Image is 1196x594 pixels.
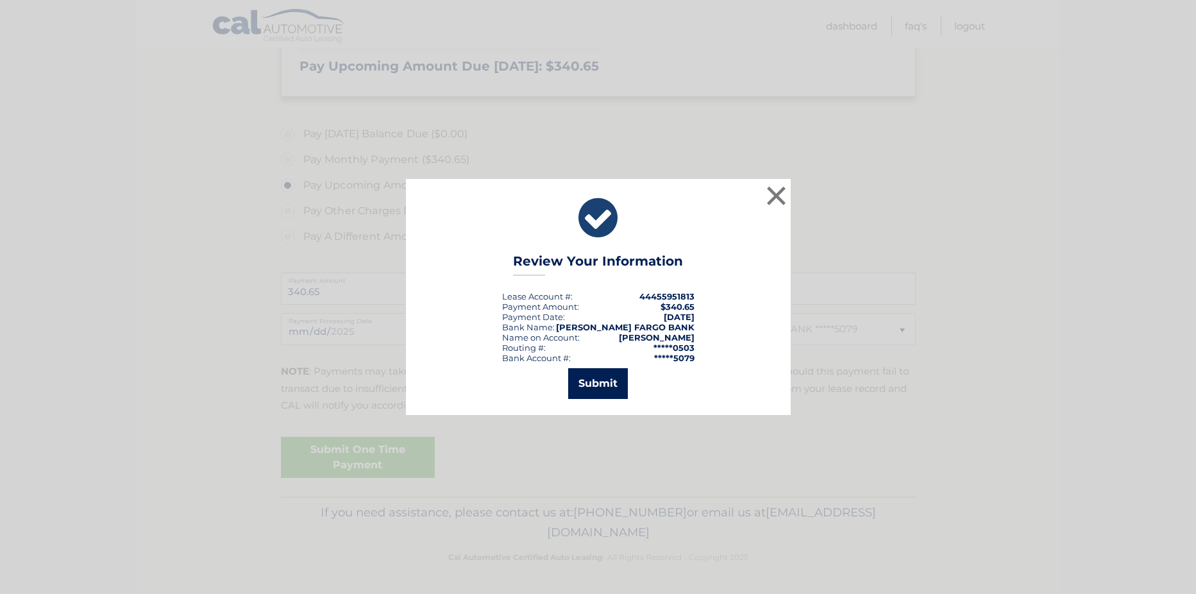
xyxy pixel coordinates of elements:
[502,312,563,322] span: Payment Date
[556,322,695,332] strong: [PERSON_NAME] FARGO BANK
[764,183,789,208] button: ×
[502,343,546,353] div: Routing #:
[502,353,571,363] div: Bank Account #:
[639,291,695,301] strong: 44455951813
[502,322,555,332] div: Bank Name:
[619,332,695,343] strong: [PERSON_NAME]
[502,332,580,343] div: Name on Account:
[661,301,695,312] span: $340.65
[502,291,573,301] div: Lease Account #:
[502,312,565,322] div: :
[502,301,579,312] div: Payment Amount:
[664,312,695,322] span: [DATE]
[513,253,683,276] h3: Review Your Information
[568,368,628,399] button: Submit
